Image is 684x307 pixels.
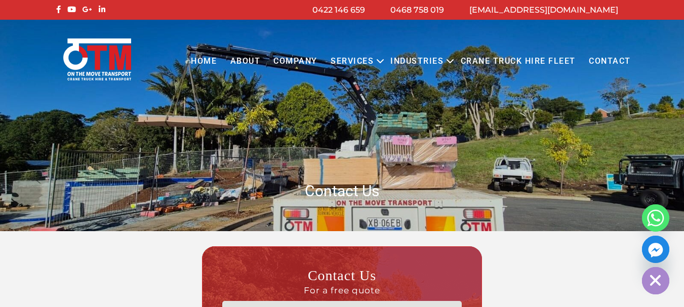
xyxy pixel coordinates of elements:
img: Otmtransport [61,37,133,81]
a: Whatsapp [642,204,669,232]
h3: Contact Us [222,267,462,296]
span: For a free quote [222,285,462,296]
a: Home [184,48,223,75]
a: Industries [384,48,450,75]
h1: Contact Us [54,181,631,201]
a: Services [324,48,380,75]
a: Contact [582,48,637,75]
a: Crane Truck Hire Fleet [454,48,582,75]
a: 0422 146 659 [312,5,365,15]
a: [EMAIL_ADDRESS][DOMAIN_NAME] [469,5,618,15]
a: Facebook_Messenger [642,236,669,263]
a: 0468 758 019 [390,5,444,15]
a: COMPANY [267,48,324,75]
a: About [223,48,267,75]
